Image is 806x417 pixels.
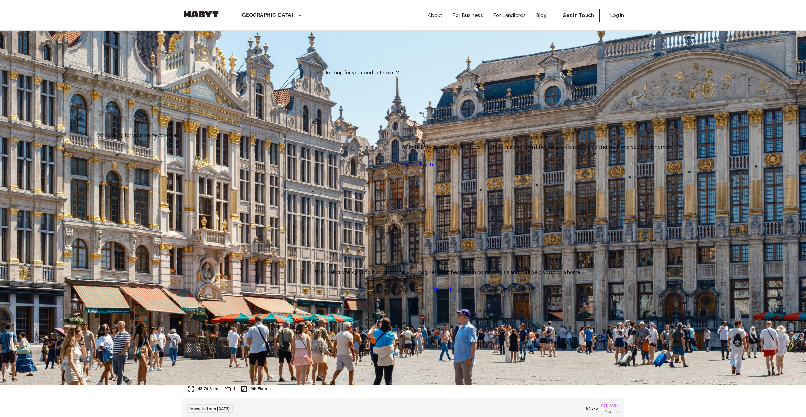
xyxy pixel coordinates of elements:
[182,11,220,17] img: Habyt
[234,386,235,392] span: 1
[452,11,483,19] a: For Business
[586,406,598,411] span: €1,375
[536,11,547,19] a: Blog
[493,11,526,19] a: For Landlords
[610,11,624,19] a: Log in
[250,386,267,392] span: 6th Floor
[240,11,294,19] p: [GEOGRAPHIC_DATA]
[315,268,582,276] span: With Habyt you can find it as quickly as you imagine! Don't hesitate in contacting us and we'll h...
[605,408,619,414] span: Monthly
[198,386,218,392] span: 48.76 Sqm
[601,403,619,408] span: €1,325
[316,69,399,76] span: Still looking for your perfect home?
[557,9,600,22] a: Get in Touch
[428,11,443,19] a: About
[190,406,230,411] span: Move-in from [DATE]
[433,286,464,294] a: Get in Touch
